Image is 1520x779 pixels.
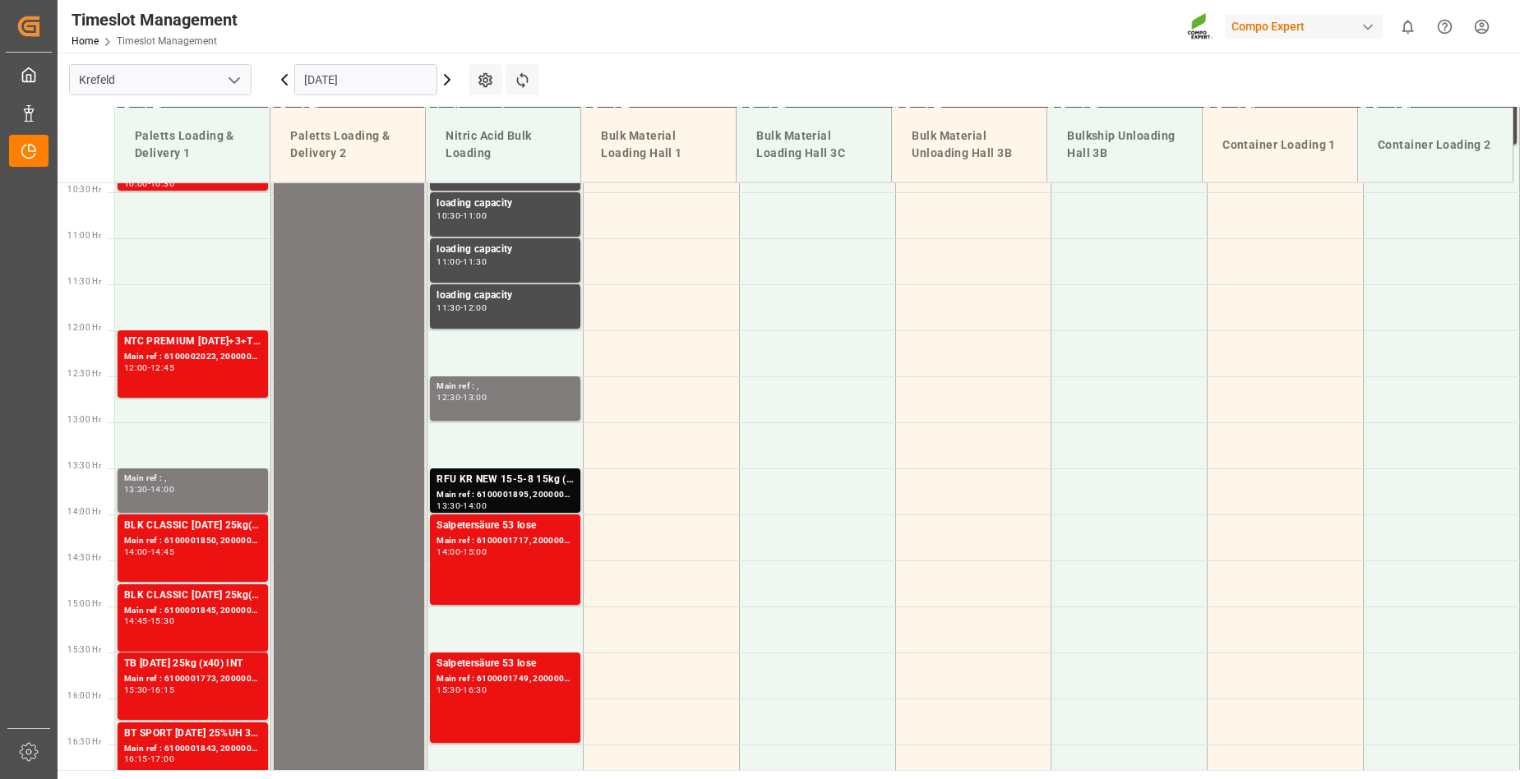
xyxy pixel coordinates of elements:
div: Bulk Material Unloading Hall 3B [905,121,1033,168]
div: Nitric Acid Bulk Loading [439,121,567,168]
div: - [148,686,150,694]
div: RFU KR NEW 15-5-8 15kg (x60) DE,ATSalpetersäure 53 lose [437,472,574,488]
div: - [148,364,150,371]
div: 14:00 [437,548,460,555]
div: 12:00 [124,364,148,371]
div: 16:15 [150,686,174,694]
span: 15:00 Hr [67,599,101,608]
div: Container Loading 2 [1371,130,1499,160]
div: Main ref : , [437,380,574,394]
div: 16:15 [124,755,148,763]
div: Main ref : , [124,472,261,486]
div: 11:00 [437,258,460,265]
div: 12:30 [437,394,460,401]
span: 14:00 Hr [67,507,101,516]
span: 11:00 Hr [67,231,101,240]
span: 16:30 Hr [67,737,101,746]
img: Screenshot%202023-09-29%20at%2010.02.21.png_1712312052.png [1187,12,1213,41]
input: DD.MM.YYYY [294,64,437,95]
div: Main ref : 6100001895, 2000001512 [437,488,574,502]
div: 10:00 [124,180,148,187]
div: 13:30 [124,486,148,493]
div: 14:00 [150,486,174,493]
div: Bulk Material Loading Hall 1 [594,121,723,168]
div: 12:45 [150,364,174,371]
div: BLK CLASSIC [DATE] 25kg(x40)D,EN,PL,FNLBT FAIR 25-5-8 35%UH 3M 25kg (x40) INTTPL K [DATE] 25kg (x... [124,518,261,534]
div: loading capacity [437,288,574,304]
div: Bulkship Unloading Hall 3B [1060,121,1189,168]
span: 15:30 Hr [67,645,101,654]
div: Main ref : 6100001749, 2000001451 [437,672,574,686]
div: 17:00 [150,755,174,763]
span: 10:30 Hr [67,185,101,194]
div: 11:00 [463,212,487,219]
div: Salpetersäure 53 lose [437,518,574,534]
div: Paletts Loading & Delivery 2 [284,121,412,168]
div: Compo Expert [1225,15,1383,39]
span: 12:30 Hr [67,369,101,378]
div: 14:00 [124,548,148,555]
div: 13:00 [463,394,487,401]
div: 12:00 [463,304,487,311]
div: - [460,502,463,509]
div: loading capacity [437,242,574,258]
div: Salpetersäure 53 lose [437,656,574,672]
span: 14:30 Hr [67,553,101,562]
span: 13:00 Hr [67,415,101,424]
div: - [460,548,463,555]
div: 11:30 [463,258,487,265]
div: Bulk Material Loading Hall 3C [750,121,878,168]
div: 16:30 [463,686,487,694]
div: 14:45 [124,617,148,625]
button: open menu [221,67,246,93]
div: Main ref : 6100001773, 2000001428 [124,672,261,686]
div: - [460,212,463,219]
button: Compo Expert [1225,11,1389,42]
div: 13:30 [437,502,460,509]
div: 10:30 [150,180,174,187]
div: 10:30 [437,212,460,219]
div: - [148,617,150,625]
div: - [148,755,150,763]
div: - [460,686,463,694]
div: - [148,548,150,555]
div: Container Loading 1 [1216,130,1344,160]
button: Help Center [1426,8,1463,45]
div: TB [DATE] 25kg (x40) INT [124,656,261,672]
div: BLK CLASSIC [DATE] 25kg(x40)D,EN,PL,FNLBT SPORT [DATE] 25%UH 3M 25kg (x40) INTNTC PREMIUM [DATE] ... [124,588,261,604]
div: - [460,258,463,265]
div: 15:30 [124,686,148,694]
div: - [460,304,463,311]
div: Main ref : 6100001850, 2000000642 [124,534,261,548]
div: 15:30 [150,617,174,625]
div: Main ref : 6100002023, 2000000347 [124,350,261,364]
div: NTC PREMIUM [DATE]+3+TE 600kg BB [124,334,261,350]
div: loading capacity [437,196,574,212]
div: Main ref : 6100001717, 2000001441 [437,534,574,548]
span: 16:00 Hr [67,691,101,700]
div: 15:00 [463,548,487,555]
span: 11:30 Hr [67,277,101,286]
div: Paletts Loading & Delivery 1 [128,121,256,168]
span: 12:00 Hr [67,323,101,332]
button: show 0 new notifications [1389,8,1426,45]
div: Main ref : 6100001843, 2000000720 [124,742,261,756]
div: - [460,394,463,401]
div: 11:30 [437,304,460,311]
div: BT SPORT [DATE] 25%UH 3M 25kg (x40) INTKGA 0-0-28 25kg (x40) INT;TPL City Green 6-2-5 20kg (x50) ... [124,726,261,742]
span: 13:30 Hr [67,461,101,470]
div: 14:00 [463,502,487,509]
div: - [148,180,150,187]
a: Home [72,35,99,47]
div: 15:30 [437,686,460,694]
div: Main ref : 6100001845, 2000000973 [124,604,261,618]
div: Timeslot Management [72,7,238,32]
div: 14:45 [150,548,174,555]
input: Type to search/select [69,64,252,95]
div: - [148,486,150,493]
